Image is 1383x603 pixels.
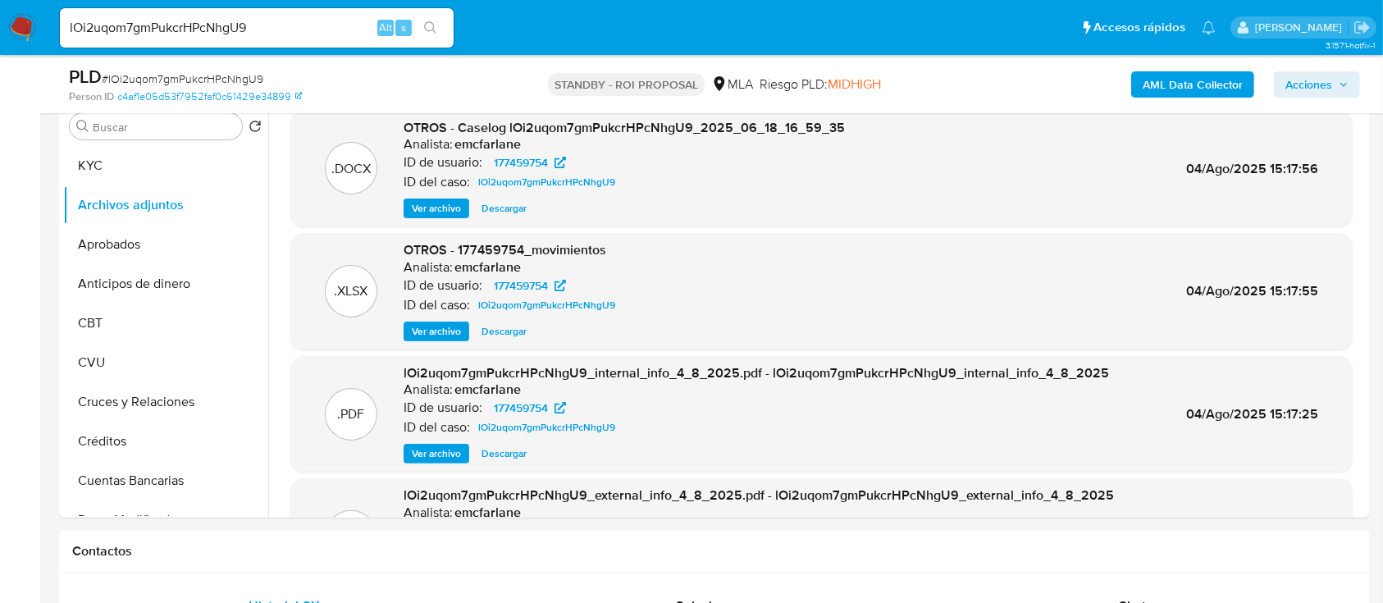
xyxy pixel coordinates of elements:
[1186,404,1318,423] span: 04/Ago/2025 15:17:25
[117,89,302,104] a: c4af1e05d53f7952faf0c61429e34899
[404,199,469,218] button: Ver archivo
[93,120,235,135] input: Buscar
[331,160,371,178] p: .DOCX
[335,282,368,300] p: .XLSX
[63,146,268,185] button: KYC
[76,120,89,133] button: Buscar
[412,323,461,340] span: Ver archivo
[404,174,470,190] p: ID del caso:
[494,398,548,418] span: 177459754
[404,154,482,171] p: ID de usuario:
[412,445,461,462] span: Ver archivo
[482,200,527,217] span: Descargar
[412,200,461,217] span: Ver archivo
[1186,281,1318,300] span: 04/Ago/2025 15:17:55
[484,153,576,172] a: 177459754
[69,63,102,89] b: PLD
[1285,71,1332,98] span: Acciones
[72,543,1357,560] h1: Contactos
[404,444,469,464] button: Ver archivo
[494,153,548,172] span: 177459754
[63,343,268,382] button: CVU
[1274,71,1360,98] button: Acciones
[473,444,535,464] button: Descargar
[63,225,268,264] button: Aprobados
[404,419,470,436] p: ID del caso:
[1202,21,1216,34] a: Notificaciones
[1186,159,1318,178] span: 04/Ago/2025 15:17:56
[454,259,521,276] h6: emcfarlane
[404,259,453,276] p: Analista:
[482,445,527,462] span: Descargar
[379,20,392,35] span: Alt
[484,398,576,418] a: 177459754
[760,75,881,94] span: Riesgo PLD:
[478,172,615,192] span: lOi2uqom7gmPukcrHPcNhgU9
[404,363,1109,382] span: lOi2uqom7gmPukcrHPcNhgU9_internal_info_4_8_2025.pdf - lOi2uqom7gmPukcrHPcNhgU9_internal_info_4_8_...
[494,276,548,295] span: 177459754
[338,405,365,423] p: .PDF
[63,382,268,422] button: Cruces y Relaciones
[404,505,453,521] p: Analista:
[472,418,622,437] a: lOi2uqom7gmPukcrHPcNhgU9
[454,505,521,521] h6: emcfarlane
[60,17,454,39] input: Buscar usuario o caso...
[102,71,263,87] span: # lOi2uqom7gmPukcrHPcNhgU9
[63,461,268,500] button: Cuentas Bancarias
[63,422,268,461] button: Créditos
[472,172,622,192] a: lOi2uqom7gmPukcrHPcNhgU9
[454,136,521,153] h6: emcfarlane
[404,118,845,137] span: OTROS - Caselog lOi2uqom7gmPukcrHPcNhgU9_2025_06_18_16_59_35
[548,73,705,96] p: STANDBY - ROI PROPOSAL
[1326,39,1375,52] span: 3.157.1-hotfix-1
[404,277,482,294] p: ID de usuario:
[404,240,606,259] span: OTROS - 177459754_movimientos
[63,304,268,343] button: CBT
[472,295,622,315] a: lOi2uqom7gmPukcrHPcNhgU9
[413,16,447,39] button: search-icon
[473,322,535,341] button: Descargar
[63,500,268,540] button: Datos Modificados
[69,89,114,104] b: Person ID
[404,297,470,313] p: ID del caso:
[454,381,521,398] h6: emcfarlane
[478,295,615,315] span: lOi2uqom7gmPukcrHPcNhgU9
[401,20,406,35] span: s
[63,264,268,304] button: Anticipos de dinero
[473,199,535,218] button: Descargar
[482,323,527,340] span: Descargar
[249,120,262,138] button: Volver al orden por defecto
[63,185,268,225] button: Archivos adjuntos
[404,322,469,341] button: Ver archivo
[1143,71,1243,98] b: AML Data Collector
[404,486,1114,505] span: lOi2uqom7gmPukcrHPcNhgU9_external_info_4_8_2025.pdf - lOi2uqom7gmPukcrHPcNhgU9_external_info_4_8_...
[1093,19,1185,36] span: Accesos rápidos
[404,136,453,153] p: Analista:
[478,418,615,437] span: lOi2uqom7gmPukcrHPcNhgU9
[404,381,453,398] p: Analista:
[1255,20,1348,35] p: milagros.cisterna@mercadolibre.com
[711,75,753,94] div: MLA
[1353,19,1371,36] a: Salir
[828,75,881,94] span: MIDHIGH
[1131,71,1254,98] button: AML Data Collector
[484,276,576,295] a: 177459754
[404,400,482,416] p: ID de usuario:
